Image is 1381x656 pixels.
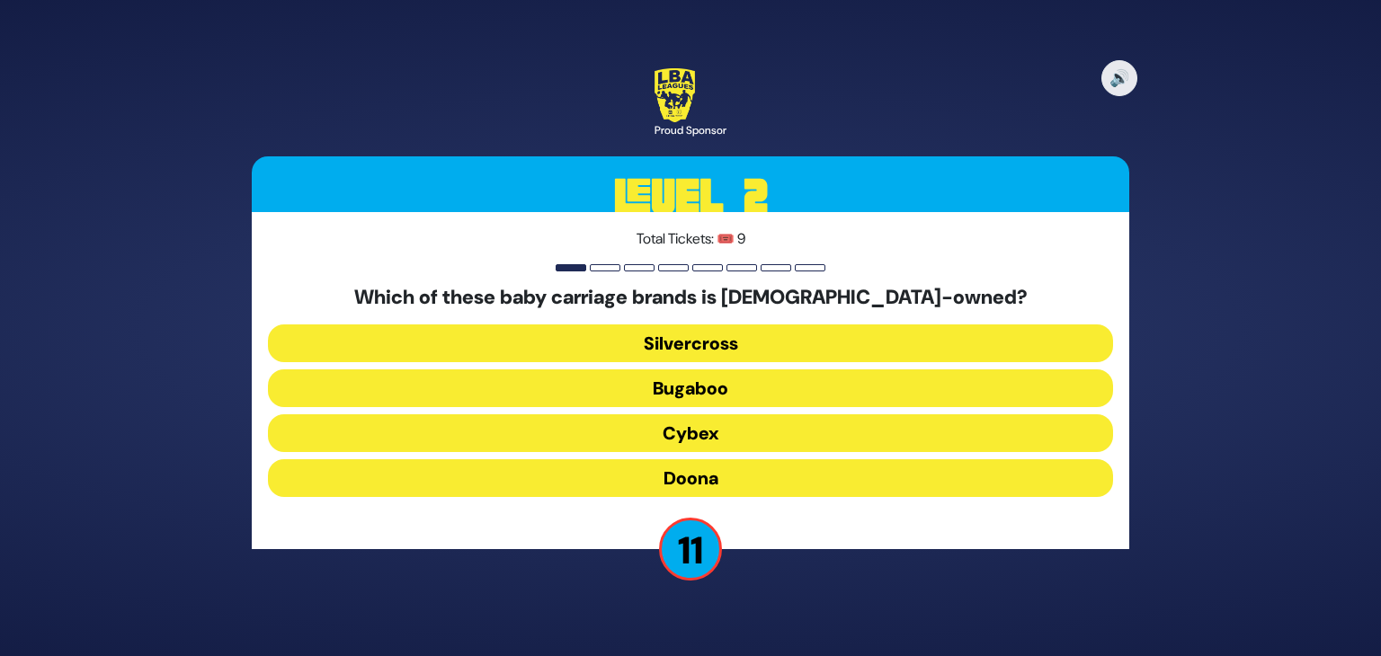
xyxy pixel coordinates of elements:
button: 🔊 [1101,60,1137,96]
img: LBA [655,68,695,122]
button: Doona [268,459,1113,497]
button: Cybex [268,414,1113,452]
button: Silvercross [268,324,1113,362]
div: Proud Sponsor [655,122,726,138]
button: Bugaboo [268,369,1113,407]
h3: Level 2 [252,156,1129,237]
p: Total Tickets: 🎟️ 9 [268,228,1113,250]
p: 11 [659,518,722,581]
h5: Which of these baby carriage brands is [DEMOGRAPHIC_DATA]-owned? [268,286,1113,309]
